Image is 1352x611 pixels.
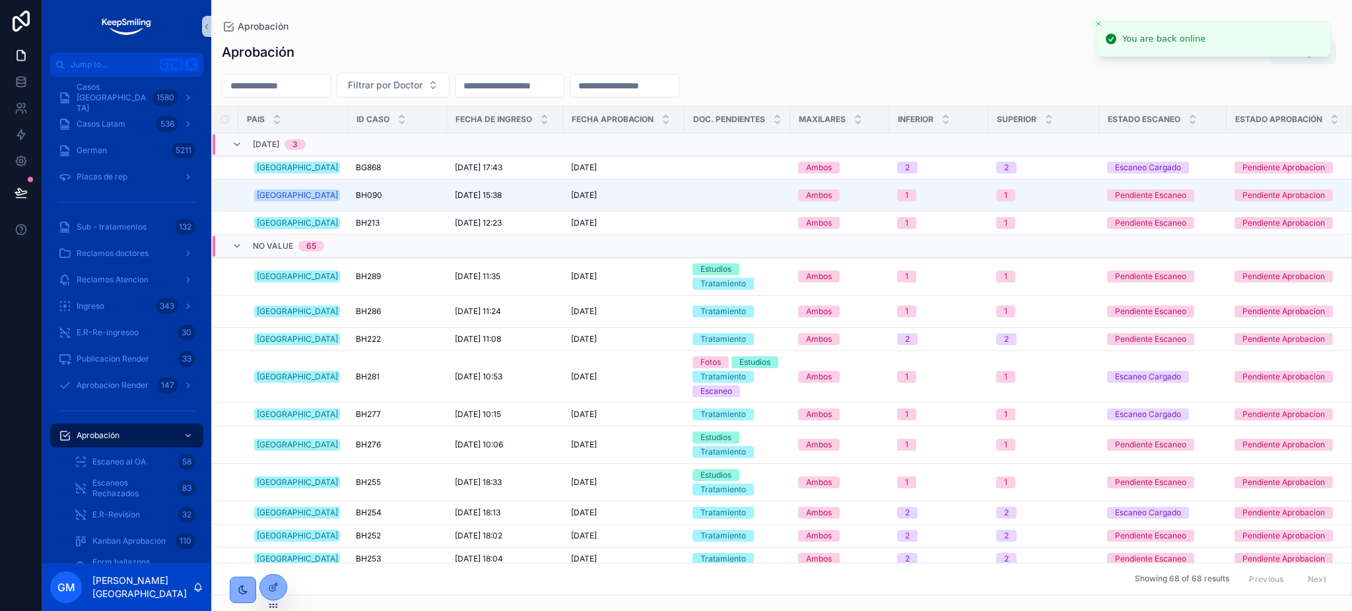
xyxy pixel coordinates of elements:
[700,385,732,397] div: Escaneo
[996,271,1091,282] a: 1
[356,507,439,518] a: BH254
[571,409,677,420] a: [DATE]
[798,530,881,542] a: Ambos
[806,305,832,317] div: Ambos
[571,409,597,420] span: [DATE]
[798,271,881,282] a: Ambos
[455,371,555,382] a: [DATE] 10:53
[1107,162,1219,174] a: Escaneo Cargado
[571,439,597,450] span: [DATE]
[254,530,340,542] a: [GEOGRAPHIC_DATA]
[897,189,980,201] a: 1
[50,373,203,397] a: Aprobacion Render147
[693,333,782,345] a: Tratamiento
[571,271,597,282] span: [DATE]
[77,145,107,156] span: German
[356,162,381,173] span: BG868
[905,507,910,519] div: 2
[571,507,597,518] span: [DATE]
[1107,305,1219,317] a: Pendiente Escaneo
[92,536,166,546] span: Kanban Aprobación
[254,371,340,383] a: [GEOGRAPHIC_DATA]
[693,408,782,420] a: Tratamiento
[1242,271,1325,282] div: Pendiente Aprobacion
[798,189,881,201] a: Ambos
[996,217,1091,229] a: 1
[1234,408,1339,420] a: Pendiente Aprobacion
[356,306,381,317] span: BH286
[156,298,178,314] div: 343
[77,327,139,338] span: E.R-Re-ingresoo
[178,325,195,340] div: 30
[905,371,908,383] div: 1
[455,334,555,344] a: [DATE] 11:08
[996,439,1091,451] a: 1
[700,484,746,496] div: Tratamiento
[1107,371,1219,383] a: Escaneo Cargado
[700,263,731,275] div: Estudios
[905,408,908,420] div: 1
[1115,189,1186,201] div: Pendiente Escaneo
[1242,476,1325,488] div: Pendiente Aprobacion
[897,162,980,174] a: 2
[356,190,439,201] a: BH090
[806,217,832,229] div: Ambos
[455,162,555,173] a: [DATE] 17:43
[693,530,782,542] a: Tratamiento
[257,305,338,317] div: [GEOGRAPHIC_DATA]
[905,305,908,317] div: 1
[996,408,1091,420] a: 1
[50,215,203,239] a: Sub - tratamientos132
[356,477,381,488] span: BH255
[455,439,555,450] a: [DATE] 10:06
[253,139,279,150] span: [DATE]
[1242,217,1325,229] div: Pendiente Aprobacion
[1004,162,1009,174] div: 2
[77,172,127,182] span: Placas de rep
[77,119,125,129] span: Casos Latam
[1107,217,1219,229] a: Pendiente Escaneo
[996,371,1091,383] a: 1
[806,507,832,519] div: Ambos
[1242,333,1325,345] div: Pendiente Aprobacion
[897,217,980,229] a: 1
[700,446,746,458] div: Tratamiento
[455,531,555,541] a: [DATE] 18:02
[571,371,677,382] a: [DATE]
[152,90,178,106] div: 1580
[905,217,908,229] div: 1
[1107,507,1219,519] a: Escaneo Cargado
[1234,333,1339,345] a: Pendiente Aprobacion
[1115,439,1186,451] div: Pendiente Escaneo
[254,553,340,565] a: [GEOGRAPHIC_DATA]
[50,424,203,447] a: Aprobación
[806,408,832,420] div: Ambos
[77,248,149,259] span: Reclamos doctores
[700,356,721,368] div: Fotos
[571,477,597,488] span: [DATE]
[798,217,881,229] a: Ambos
[66,529,203,553] a: Kanban Aprobación110
[806,162,832,174] div: Ambos
[42,77,211,563] div: scrollable content
[175,219,195,235] div: 132
[257,217,338,229] div: [GEOGRAPHIC_DATA]
[1242,305,1325,317] div: Pendiente Aprobacion
[238,20,288,33] span: Aprobación
[1004,305,1007,317] div: 1
[571,439,677,450] a: [DATE]
[455,439,503,450] span: [DATE] 10:06
[798,507,881,519] a: Ambos
[905,271,908,282] div: 1
[356,190,382,201] span: BH090
[571,162,677,173] a: [DATE]
[897,476,980,488] a: 1
[172,143,195,158] div: 5211
[50,139,203,162] a: German5211
[996,476,1091,488] a: 1
[897,530,980,542] a: 2
[356,306,439,317] a: BH286
[1234,476,1339,488] a: Pendiente Aprobacion
[186,59,197,70] span: K
[257,408,338,420] div: [GEOGRAPHIC_DATA]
